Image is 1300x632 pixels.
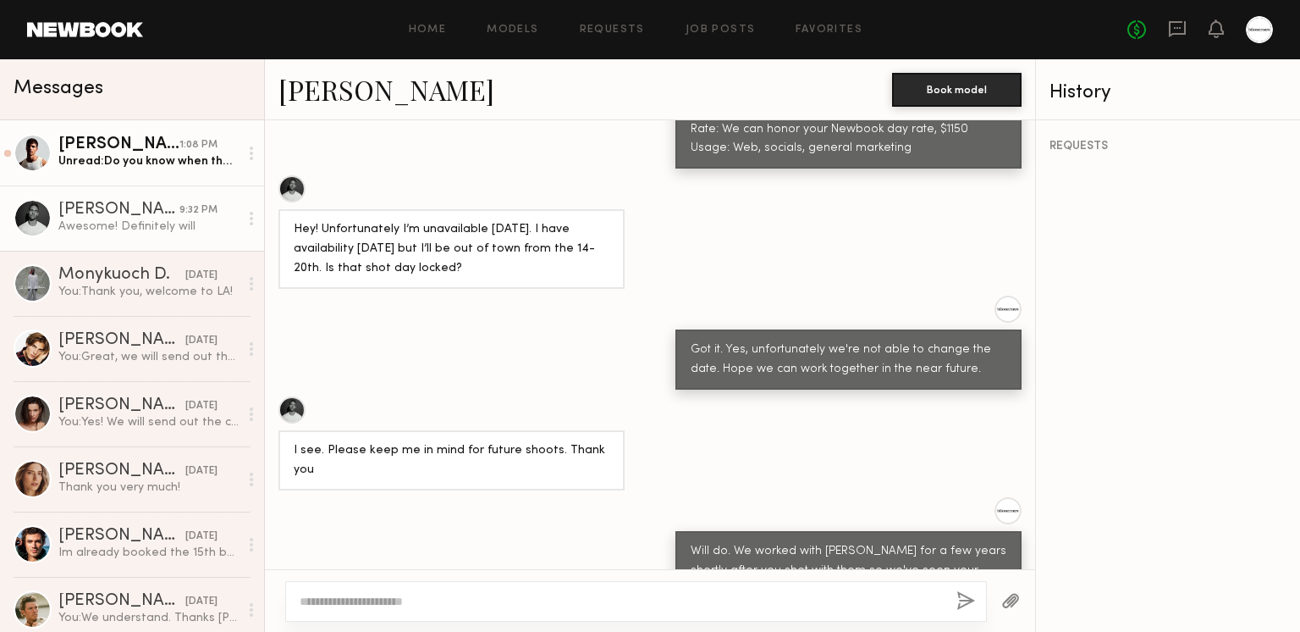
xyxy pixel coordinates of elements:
div: [PERSON_NAME] B. [58,332,185,349]
div: Got it. Yes, unfortunately we're not able to change the date. Hope we can work together in the ne... [691,341,1006,380]
div: [PERSON_NAME] [58,136,179,153]
div: [DATE] [185,594,218,610]
div: Hey! Unfortunately I’m unavailable [DATE]. I have availability [DATE] but I’ll be out of town fro... [294,220,609,279]
div: [DATE] [185,268,218,284]
button: Book model [892,73,1022,107]
div: You: Thank you, welcome to LA! [58,284,239,300]
div: [DATE] [185,529,218,545]
a: Favorites [796,25,862,36]
div: [DATE] [185,398,218,414]
div: Im already booked the 15th but can do any other day that week. Could we do 13,14, 16, or 17? Let ... [58,545,239,561]
div: Will do. We worked with [PERSON_NAME] for a few years shortly after you shot with them so we've s... [691,542,1006,601]
div: 1:08 PM [179,137,218,153]
div: [PERSON_NAME] [58,593,185,610]
a: Job Posts [686,25,756,36]
div: Monykuoch D. [58,267,185,284]
div: Awesome! Definitely will [58,219,239,235]
div: 9:32 PM [179,202,218,219]
div: Unread: Do you know when there will be confirmation of this booking? Thank you! [58,153,239,169]
a: Models [487,25,538,36]
div: You: Yes! We will send out the call sheet via email [DATE]! [58,414,239,430]
div: [DATE] [185,333,218,349]
div: [PERSON_NAME] [58,202,179,219]
div: I see. Please keep me in mind for future shoots. Thank you [294,441,609,480]
a: Book model [892,81,1022,96]
div: [DATE] [185,463,218,480]
div: History [1049,83,1286,103]
a: [PERSON_NAME] [278,71,494,108]
div: REQUESTS [1049,141,1286,152]
span: Messages [14,79,103,98]
div: [PERSON_NAME] [58,397,185,414]
div: Thank you very much! [58,480,239,496]
div: [PERSON_NAME] [58,528,185,545]
div: [PERSON_NAME] [58,463,185,480]
a: Home [409,25,447,36]
div: You: Great, we will send out the call sheet [DATE] via email! [58,349,239,365]
div: You: We understand. Thanks [PERSON_NAME]! [58,610,239,626]
a: Requests [580,25,645,36]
